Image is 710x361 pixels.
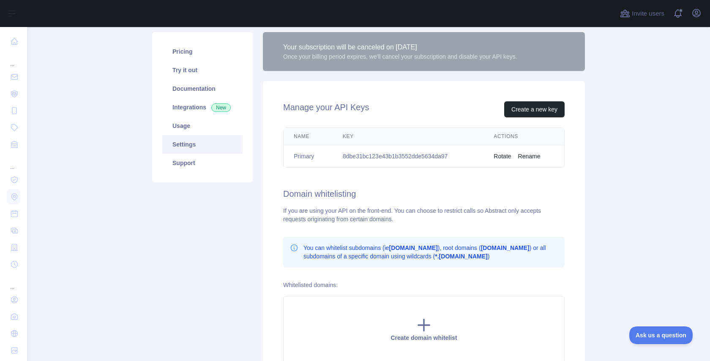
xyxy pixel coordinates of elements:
h2: Domain whitelisting [283,188,565,200]
iframe: Toggle Customer Support [629,326,693,344]
th: Name [284,128,333,145]
b: [DOMAIN_NAME] [481,244,530,251]
span: New [211,103,231,112]
b: [DOMAIN_NAME] [389,244,438,251]
div: ... [7,274,20,290]
a: Documentation [162,79,243,98]
button: Invite users [618,7,666,20]
div: Your subscription will be canceled on [DATE] [283,42,517,52]
p: You can whitelist subdomains (ie ), root domains ( ) or all subdomains of a specific domain using... [303,244,558,261]
a: Pricing [162,42,243,61]
a: Support [162,154,243,172]
div: If you are using your API on the front-end. You can choose to restrict calls so Abstract only acc... [283,206,565,223]
th: Key [333,128,483,145]
span: Create domain whitelist [390,334,457,341]
button: Rename [518,152,541,160]
a: Integrations New [162,98,243,117]
label: Whitelisted domains: [283,282,338,288]
button: Create a new key [504,101,565,117]
td: 8dbe31bc123e43b1b3552dde5634da97 [333,145,483,168]
b: *.[DOMAIN_NAME] [435,253,487,260]
span: Invite users [632,9,664,19]
a: Settings [162,135,243,154]
th: Actions [483,128,564,145]
button: Rotate [494,152,511,160]
td: Primary [284,145,333,168]
div: ... [7,154,20,171]
h2: Manage your API Keys [283,101,369,117]
div: ... [7,51,20,68]
a: Usage [162,117,243,135]
a: Try it out [162,61,243,79]
div: Once your billing period expires, we'll cancel your subscription and disable your API keys. [283,52,517,61]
